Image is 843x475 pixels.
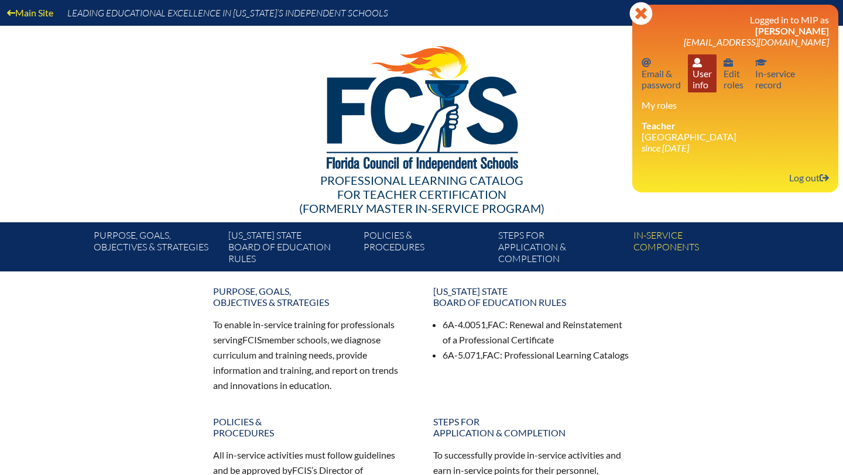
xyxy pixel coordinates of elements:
li: 6A-4.0051, : Renewal and Reinstatement of a Professional Certificate [443,317,630,347]
a: Purpose, goals,objectives & strategies [206,281,417,312]
span: FCIS [242,334,262,345]
a: Policies &Procedures [359,227,494,271]
a: Policies &Procedures [206,411,417,443]
a: Main Site [2,5,58,20]
a: Email passwordEmail &password [637,54,686,92]
a: [US_STATE] StateBoard of Education rules [224,227,358,271]
i: since [DATE] [642,142,689,153]
svg: User info [724,58,733,67]
span: Teacher [642,120,676,131]
svg: In-service record [755,58,767,67]
svg: User info [693,58,702,67]
svg: Email password [642,58,651,67]
a: Steps forapplication & completion [426,411,637,443]
li: 6A-5.071, : Professional Learning Catalogs [443,347,630,363]
img: FCISlogo221.eps [301,26,543,185]
span: FAC [482,349,500,360]
span: for Teacher Certification [337,187,506,201]
a: In-servicecomponents [629,227,763,271]
a: In-service recordIn-servicerecord [751,54,800,92]
span: [PERSON_NAME] [755,25,829,36]
svg: Log out [820,173,829,183]
h3: Logged in to MIP as [642,14,829,47]
h3: My roles [642,99,829,111]
a: User infoUserinfo [688,54,717,92]
a: [US_STATE] StateBoard of Education rules [426,281,637,312]
p: To enable in-service training for professionals serving member schools, we diagnose curriculum an... [213,317,410,393]
svg: Close [629,2,653,25]
li: [GEOGRAPHIC_DATA] [642,120,829,153]
a: Purpose, goals,objectives & strategies [89,227,224,271]
a: Log outLog out [784,170,834,185]
span: [EMAIL_ADDRESS][DOMAIN_NAME] [684,36,829,47]
div: Professional Learning Catalog (formerly Master In-service Program) [84,173,759,215]
span: FAC [488,319,505,330]
a: Steps forapplication & completion [494,227,628,271]
a: User infoEditroles [719,54,748,92]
